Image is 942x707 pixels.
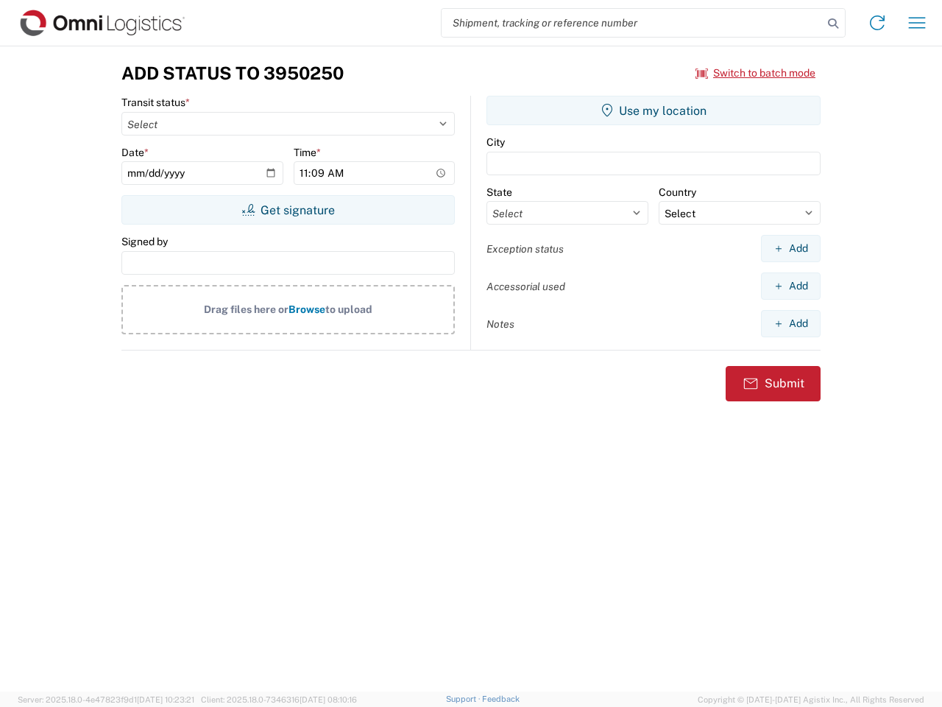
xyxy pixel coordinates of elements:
[442,9,823,37] input: Shipment, tracking or reference number
[121,96,190,109] label: Transit status
[698,693,924,706] span: Copyright © [DATE]-[DATE] Agistix Inc., All Rights Reserved
[659,186,696,199] label: Country
[726,366,821,401] button: Submit
[761,310,821,337] button: Add
[325,303,372,315] span: to upload
[486,242,564,256] label: Exception status
[121,195,455,225] button: Get signature
[300,695,357,704] span: [DATE] 08:10:16
[121,235,168,248] label: Signed by
[446,694,483,703] a: Support
[18,695,194,704] span: Server: 2025.18.0-4e47823f9d1
[121,146,149,159] label: Date
[486,317,514,331] label: Notes
[486,96,821,125] button: Use my location
[204,303,288,315] span: Drag files here or
[294,146,321,159] label: Time
[486,280,565,293] label: Accessorial used
[288,303,325,315] span: Browse
[121,63,344,84] h3: Add Status to 3950250
[486,186,512,199] label: State
[482,694,520,703] a: Feedback
[137,695,194,704] span: [DATE] 10:23:21
[201,695,357,704] span: Client: 2025.18.0-7346316
[486,136,505,149] label: City
[695,61,815,85] button: Switch to batch mode
[761,272,821,300] button: Add
[761,235,821,262] button: Add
